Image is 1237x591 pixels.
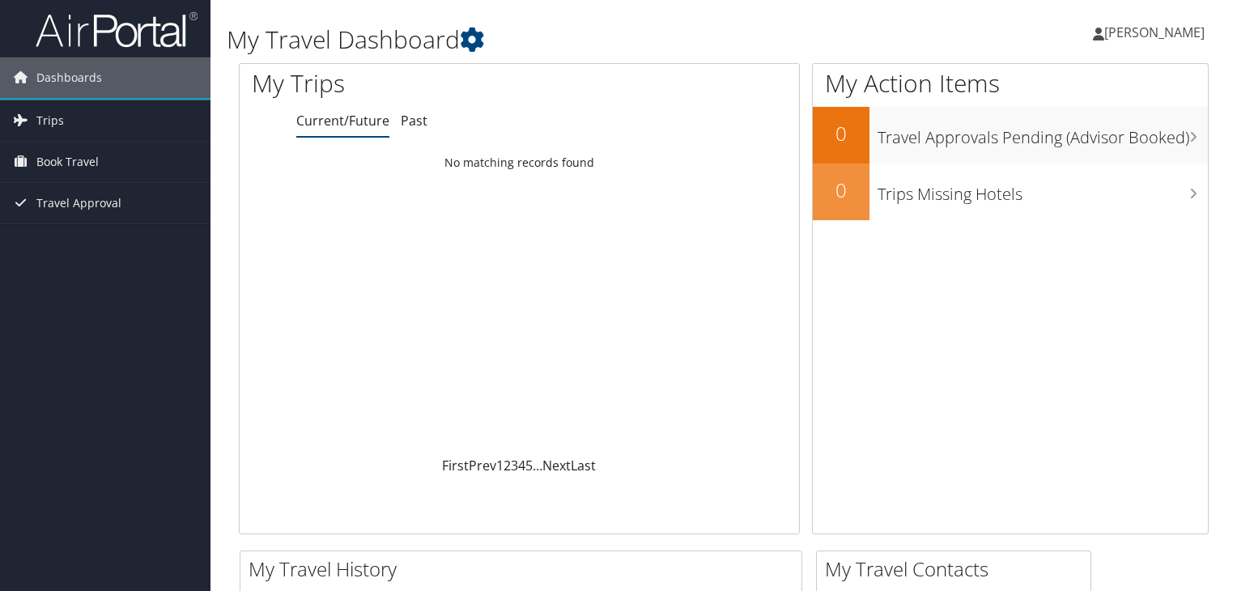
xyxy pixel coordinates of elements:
[813,66,1208,100] h1: My Action Items
[813,164,1208,220] a: 0Trips Missing Hotels
[518,457,525,474] a: 4
[813,176,869,204] h2: 0
[1104,23,1205,41] span: [PERSON_NAME]
[504,457,511,474] a: 2
[813,120,869,147] h2: 0
[878,118,1208,149] h3: Travel Approvals Pending (Advisor Booked)
[36,142,99,182] span: Book Travel
[825,555,1090,583] h2: My Travel Contacts
[401,112,427,130] a: Past
[240,148,799,177] td: No matching records found
[813,107,1208,164] a: 0Travel Approvals Pending (Advisor Booked)
[36,57,102,98] span: Dashboards
[496,457,504,474] a: 1
[36,100,64,141] span: Trips
[296,112,389,130] a: Current/Future
[442,457,469,474] a: First
[227,23,890,57] h1: My Travel Dashboard
[542,457,571,474] a: Next
[571,457,596,474] a: Last
[525,457,533,474] a: 5
[1093,8,1221,57] a: [PERSON_NAME]
[249,555,801,583] h2: My Travel History
[36,183,121,223] span: Travel Approval
[878,175,1208,206] h3: Trips Missing Hotels
[36,11,198,49] img: airportal-logo.png
[533,457,542,474] span: …
[511,457,518,474] a: 3
[469,457,496,474] a: Prev
[252,66,554,100] h1: My Trips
